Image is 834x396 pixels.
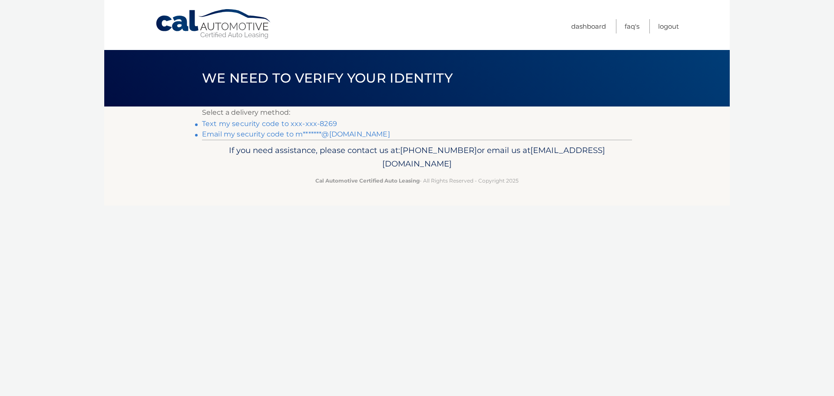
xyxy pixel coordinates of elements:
span: [PHONE_NUMBER] [400,145,477,155]
a: FAQ's [625,19,639,33]
strong: Cal Automotive Certified Auto Leasing [315,177,420,184]
p: - All Rights Reserved - Copyright 2025 [208,176,626,185]
p: Select a delivery method: [202,106,632,119]
a: Email my security code to m*******@[DOMAIN_NAME] [202,130,390,138]
a: Logout [658,19,679,33]
span: We need to verify your identity [202,70,453,86]
p: If you need assistance, please contact us at: or email us at [208,143,626,171]
a: Cal Automotive [155,9,272,40]
a: Dashboard [571,19,606,33]
a: Text my security code to xxx-xxx-8269 [202,120,337,128]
